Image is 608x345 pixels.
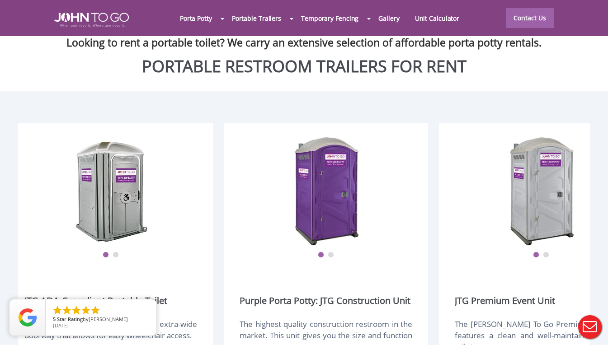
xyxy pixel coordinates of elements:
[240,294,410,307] a: Purple Porta Potty: JTG Construction Unit
[7,57,601,75] h2: PORTABLE RESTROOM TRAILERS FOR RENT
[52,305,63,316] li: 
[71,305,82,316] li: 
[407,9,467,28] a: Unit Calculator
[293,9,366,28] a: Temporary Fencing
[224,9,289,28] a: Portable Trailers
[103,252,109,258] button: 1 of 2
[24,294,167,307] a: JTG ADA-Compliant Portable Toilet
[57,316,83,322] span: Star Rating
[89,316,128,322] span: [PERSON_NAME]
[455,294,555,307] a: JTG Premium Event Unit
[543,252,549,258] button: 2 of 2
[318,252,324,258] button: 1 of 2
[90,305,101,316] li: 
[172,9,220,28] a: Porta Potty
[61,305,72,316] li: 
[53,316,56,322] span: 5
[54,13,129,27] img: JOHN to go
[19,308,37,326] img: Review Rating
[328,252,334,258] button: 2 of 2
[75,134,147,247] img: ADA Handicapped Accessible Unit
[53,317,149,323] span: by
[113,252,119,258] button: 2 of 2
[53,322,69,329] span: [DATE]
[572,309,608,345] button: Live Chat
[80,305,91,316] li: 
[506,8,554,28] a: Contact Us
[533,252,539,258] button: 1 of 2
[7,22,601,49] h3: Looking to rent a portable toilet? We carry an extensive selection of affordable porta potty rent...
[371,9,407,28] a: Gallery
